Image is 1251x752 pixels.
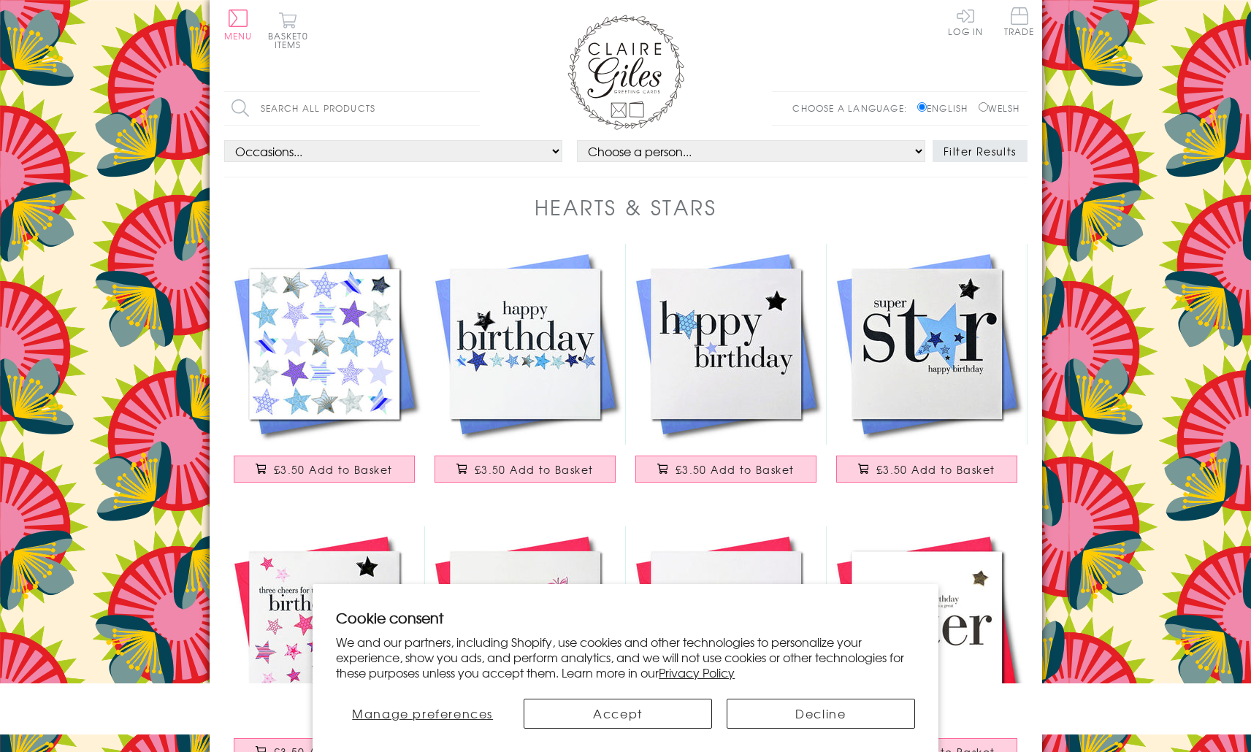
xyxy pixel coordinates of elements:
[268,12,308,49] button: Basket0 items
[792,101,914,115] p: Choose a language:
[524,699,712,729] button: Accept
[933,140,1028,162] button: Filter Results
[727,699,915,729] button: Decline
[234,456,415,483] button: £3.50 Add to Basket
[425,244,626,497] a: Birthday Card, Blue Stars, Happy Birthday, Embellished with a shiny padded star £3.50 Add to Basket
[1004,7,1035,36] span: Trade
[626,244,827,497] a: Birthday Card, Blue Stars, Happy Birthday, Embellished with a shiny padded star £3.50 Add to Basket
[1004,7,1035,39] a: Trade
[465,92,480,125] input: Search
[274,462,393,477] span: £3.50 Add to Basket
[827,244,1028,445] img: Birthday Card, Blue Stars, Super Star, Embellished with a padded star
[917,102,927,112] input: English
[336,634,915,680] p: We and our partners, including Shopify, use cookies and other technologies to personalize your ex...
[425,526,626,727] img: Birthday Card, Hearts, happy birthday Nan, embellished with a fabric butterfly
[567,15,684,130] img: Claire Giles Greetings Cards
[659,664,735,681] a: Privacy Policy
[352,705,493,722] span: Manage preferences
[827,244,1028,497] a: Birthday Card, Blue Stars, Super Star, Embellished with a padded star £3.50 Add to Basket
[917,101,975,115] label: English
[676,462,795,477] span: £3.50 Add to Basket
[224,244,425,445] img: General Card Card, Blue Stars, Embellished with a shiny padded star
[535,192,717,222] h1: Hearts & Stars
[224,9,253,40] button: Menu
[336,607,915,628] h2: Cookie consent
[948,7,983,36] a: Log In
[224,92,480,125] input: Search all products
[827,526,1028,727] img: Birthday Card, Heart, to a great Sister, fabric butterfly Embellished
[836,456,1017,483] button: £3.50 Add to Basket
[224,29,253,42] span: Menu
[425,244,626,445] img: Birthday Card, Blue Stars, Happy Birthday, Embellished with a shiny padded star
[876,462,995,477] span: £3.50 Add to Basket
[224,526,425,727] img: Birthday Card, Pink Stars, birthday girl, Embellished with a padded star
[635,456,816,483] button: £3.50 Add to Basket
[435,456,616,483] button: £3.50 Add to Basket
[224,244,425,497] a: General Card Card, Blue Stars, Embellished with a shiny padded star £3.50 Add to Basket
[979,102,988,112] input: Welsh
[475,462,594,477] span: £3.50 Add to Basket
[275,29,308,51] span: 0 items
[979,101,1020,115] label: Welsh
[626,526,827,727] img: Birthday Card, Love Heart, To My Grlfriend, fabric butterfly Embellished
[336,699,509,729] button: Manage preferences
[626,244,827,445] img: Birthday Card, Blue Stars, Happy Birthday, Embellished with a shiny padded star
